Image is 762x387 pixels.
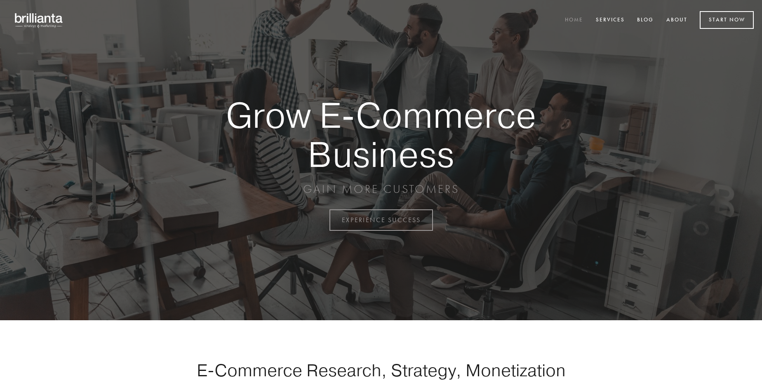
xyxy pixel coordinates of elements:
a: Home [560,14,588,27]
a: Services [590,14,630,27]
a: Blog [632,14,659,27]
img: brillianta - research, strategy, marketing [8,8,70,32]
h1: E-Commerce Research, Strategy, Monetization [171,360,591,380]
a: Start Now [700,11,754,29]
a: EXPERIENCE SUCCESS [329,209,433,231]
strong: Grow E-Commerce Business [197,96,565,174]
p: GAIN MORE CUSTOMERS [197,182,565,197]
a: About [661,14,693,27]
